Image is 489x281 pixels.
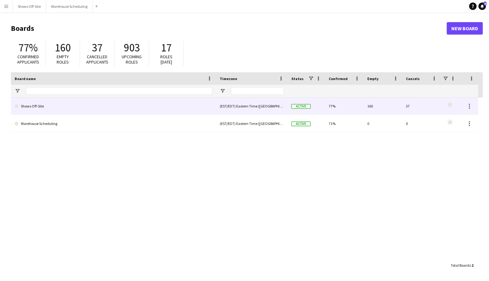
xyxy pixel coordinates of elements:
[161,41,172,55] span: 17
[57,54,69,65] span: Empty roles
[18,41,38,55] span: 77%
[86,54,108,65] span: Cancelled applicants
[478,2,486,10] a: 6
[291,76,303,81] span: Status
[472,263,473,268] span: 2
[216,115,288,132] div: (EST/EDT) Eastern Time ([GEOGRAPHIC_DATA] & [GEOGRAPHIC_DATA])
[26,87,212,95] input: Board name Filter Input
[17,54,39,65] span: Confirmed applicants
[451,259,473,271] div: :
[15,115,212,132] a: Warehouse Scheduling
[220,88,225,94] button: Open Filter Menu
[13,0,46,12] button: Shows Off-Site
[325,98,364,115] div: 77%
[46,0,93,12] button: Warehouse Scheduling
[124,41,140,55] span: 903
[291,121,311,126] span: Active
[92,41,102,55] span: 37
[291,104,311,109] span: Active
[367,76,379,81] span: Empty
[216,98,288,115] div: (EST/EDT) Eastern Time ([GEOGRAPHIC_DATA] & [GEOGRAPHIC_DATA])
[231,87,284,95] input: Timezone Filter Input
[15,76,36,81] span: Board name
[220,76,237,81] span: Timezone
[451,263,471,268] span: Total Boards
[402,98,441,115] div: 37
[484,2,487,6] span: 6
[364,98,402,115] div: 160
[11,24,447,33] h1: Boards
[122,54,142,65] span: Upcoming roles
[15,98,212,115] a: Shows Off-Site
[15,88,20,94] button: Open Filter Menu
[364,115,402,132] div: 0
[447,22,483,35] a: New Board
[325,115,364,132] div: 71%
[402,115,441,132] div: 0
[55,41,71,55] span: 160
[329,76,348,81] span: Confirmed
[406,76,420,81] span: Cancels
[160,54,172,65] span: Roles [DATE]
